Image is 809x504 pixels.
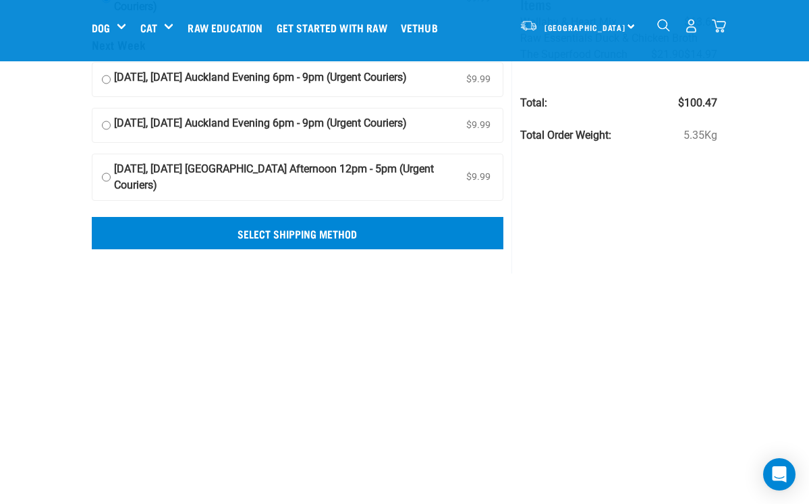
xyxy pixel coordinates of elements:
[763,458,796,491] div: Open Intercom Messenger
[684,127,717,144] span: 5.35Kg
[464,167,493,187] span: $9.99
[520,96,547,109] strong: Total:
[92,217,504,249] input: Select Shipping Method
[92,20,110,36] a: Dog
[114,161,464,193] strong: [DATE], [DATE] [GEOGRAPHIC_DATA] Afternoon 12pm - 5pm (Urgent Couriers)
[464,69,493,90] span: $9.99
[545,25,626,30] span: [GEOGRAPHIC_DATA]
[464,115,493,135] span: $9.99
[678,95,717,111] span: $100.47
[273,1,397,55] a: Get started with Raw
[397,1,448,55] a: Vethub
[102,115,111,135] input: [DATE], [DATE] Auckland Evening 6pm - 9pm (Urgent Couriers) $9.99
[140,20,157,36] a: Cat
[684,19,698,33] img: user.png
[712,19,726,33] img: home-icon@2x.png
[520,20,538,32] img: van-moving.png
[114,115,407,135] strong: [DATE], [DATE] Auckland Evening 6pm - 9pm (Urgent Couriers)
[184,1,273,55] a: Raw Education
[520,129,611,141] strong: Total Order Weight:
[102,161,111,193] input: [DATE], [DATE] [GEOGRAPHIC_DATA] Afternoon 12pm - 5pm (Urgent Couriers) $9.99
[657,19,670,32] img: home-icon-1@2x.png
[102,69,111,90] input: [DATE], [DATE] Auckland Evening 6pm - 9pm (Urgent Couriers) $9.99
[114,69,407,90] strong: [DATE], [DATE] Auckland Evening 6pm - 9pm (Urgent Couriers)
